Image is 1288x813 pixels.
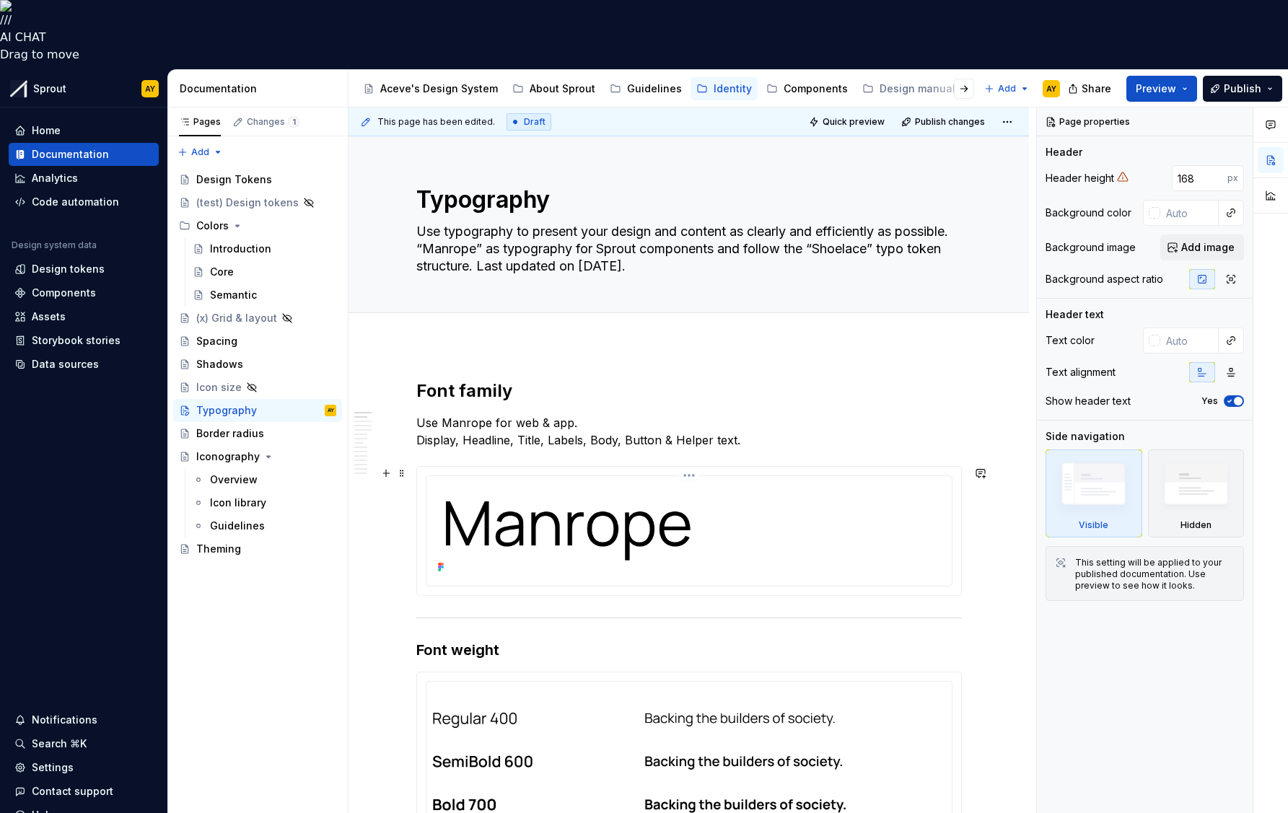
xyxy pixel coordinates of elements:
[173,142,227,162] button: Add
[173,168,342,561] div: Page tree
[32,713,97,727] div: Notifications
[627,82,682,96] div: Guidelines
[32,286,96,300] div: Components
[32,357,99,372] div: Data sources
[9,708,159,731] button: Notifications
[173,168,342,191] a: Design Tokens
[32,309,66,324] div: Assets
[1148,449,1245,537] div: Hidden
[897,112,991,132] button: Publish changes
[288,116,299,128] span: 1
[714,82,752,96] div: Identity
[32,333,121,348] div: Storybook stories
[915,116,985,128] span: Publish changes
[10,80,27,97] img: b6c2a6ff-03c2-4811-897b-2ef07e5e0e51.png
[32,147,109,162] div: Documentation
[1046,429,1125,444] div: Side navigation
[1046,394,1131,408] div: Show header text
[196,334,237,348] div: Spacing
[173,307,342,330] a: (x) Grid & layout
[187,260,342,284] a: Core
[880,82,955,96] div: Design manual
[604,77,688,100] a: Guidelines
[416,640,962,660] h3: Font weight
[9,167,159,190] a: Analytics
[1172,165,1227,191] input: Auto
[9,119,159,142] a: Home
[196,311,277,325] div: (x) Grid & layout
[145,83,155,95] div: AY
[377,116,495,128] span: This page has been edited.
[1181,240,1235,255] span: Add image
[380,82,498,96] div: Aceve's Design System
[1082,82,1111,96] span: Share
[1227,172,1238,184] p: px
[187,514,342,537] a: Guidelines
[196,380,242,395] div: Icon size
[9,143,159,166] a: Documentation
[12,239,97,251] div: Design system data
[857,77,977,100] a: Design manual
[173,445,342,468] a: Iconography
[247,116,299,128] div: Changes
[9,756,159,779] a: Settings
[1224,82,1261,96] span: Publish
[210,265,234,279] div: Core
[33,82,66,96] div: Sprout
[1046,171,1114,185] div: Header height
[210,496,266,510] div: Icon library
[823,116,885,128] span: Quick preview
[416,414,962,449] p: Use Manrope for web & app. Display, Headline, Title, Labels, Body, Button & Helper text.
[9,281,159,304] a: Components
[1061,76,1121,102] button: Share
[1046,307,1104,322] div: Header text
[9,258,159,281] a: Design tokens
[187,468,342,491] a: Overview
[196,403,257,418] div: Typography
[413,220,959,278] textarea: Use typography to present your design and content as clearly and efficiently as possible. “Manrop...
[980,79,1034,99] button: Add
[1046,206,1131,220] div: Background color
[196,195,299,210] div: (test) Design tokens
[9,353,159,376] a: Data sources
[1160,200,1219,226] input: Auto
[210,288,257,302] div: Semantic
[196,542,241,556] div: Theming
[1046,272,1163,286] div: Background aspect ratio
[1046,333,1095,348] div: Text color
[1079,519,1108,531] div: Visible
[196,357,243,372] div: Shadows
[1075,557,1235,592] div: This setting will be applied to your published documentation. Use preview to see how it looks.
[1046,83,1056,95] div: AY
[179,116,221,128] div: Pages
[1046,365,1116,379] div: Text alignment
[9,190,159,214] a: Code automation
[1136,82,1176,96] span: Preview
[32,760,74,775] div: Settings
[413,183,959,217] textarea: Typography
[191,146,209,158] span: Add
[784,82,848,96] div: Components
[530,82,595,96] div: About Sprout
[357,77,504,100] a: Aceve's Design System
[1201,395,1218,407] label: Yes
[196,449,260,464] div: Iconography
[210,519,265,533] div: Guidelines
[691,77,758,100] a: Identity
[173,353,342,376] a: Shadows
[32,737,87,751] div: Search ⌘K
[173,399,342,422] a: TypographyAY
[210,473,258,487] div: Overview
[1203,76,1282,102] button: Publish
[173,214,342,237] div: Colors
[180,82,342,96] div: Documentation
[9,305,159,328] a: Assets
[32,123,61,138] div: Home
[507,77,601,100] a: About Sprout
[1126,76,1197,102] button: Preview
[173,537,342,561] a: Theming
[1160,328,1219,353] input: Auto
[32,784,113,799] div: Contact support
[416,379,962,403] h2: Font family
[196,219,229,233] div: Colors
